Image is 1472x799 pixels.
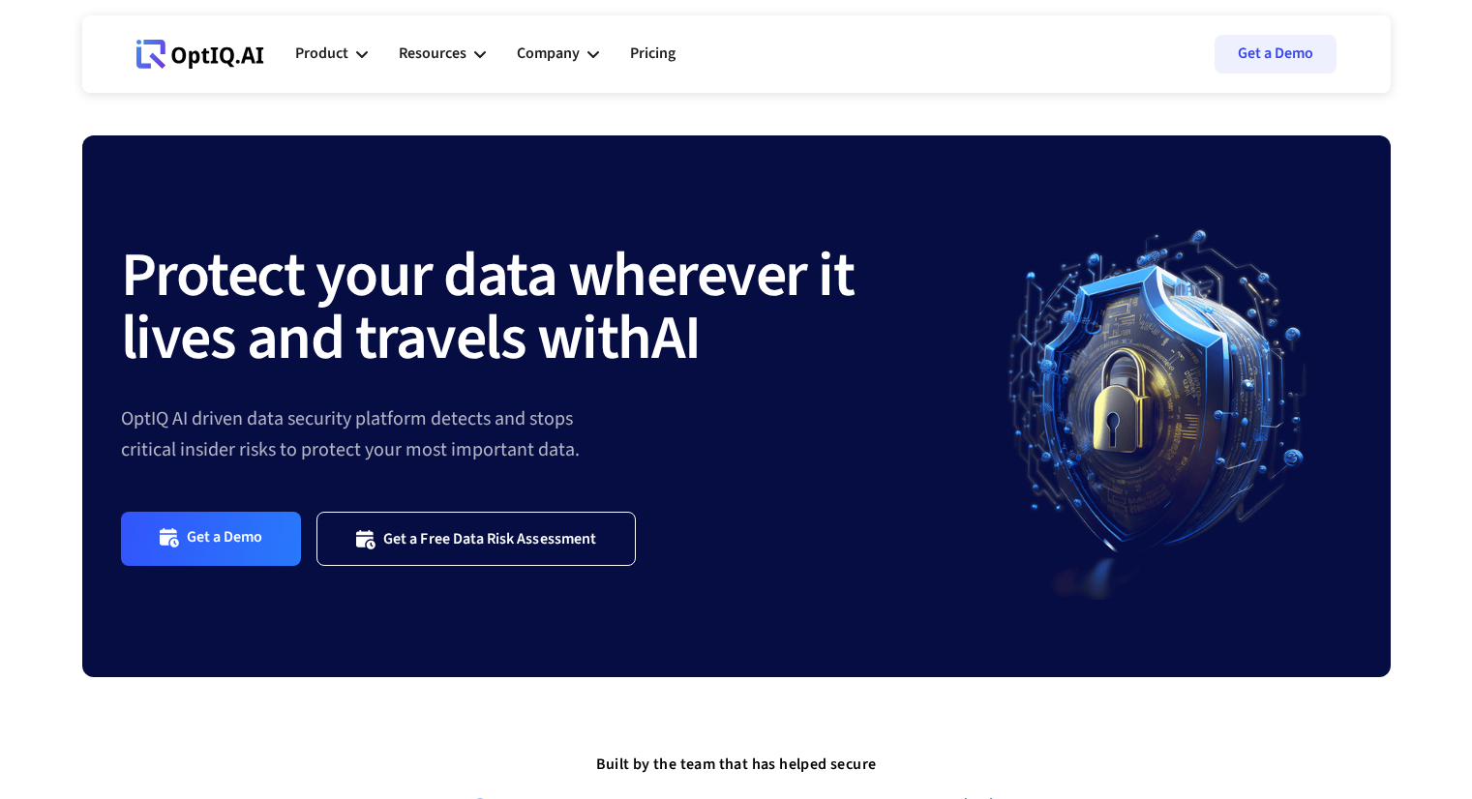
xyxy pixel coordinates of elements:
[630,25,676,83] a: Pricing
[399,25,486,83] div: Resources
[399,41,466,67] div: Resources
[383,529,596,548] div: Get a Free Data Risk Assessment
[136,68,137,69] div: Webflow Homepage
[651,294,701,383] strong: AI
[295,25,368,83] div: Product
[121,403,965,465] div: OptIQ AI driven data security platform detects and stops critical insider risks to protect your m...
[316,512,636,565] a: Get a Free Data Risk Assessment
[121,231,855,383] strong: Protect your data wherever it lives and travels with
[596,754,877,775] strong: Built by the team that has helped secure
[1215,35,1337,74] a: Get a Demo
[136,25,264,83] a: Webflow Homepage
[517,41,580,67] div: Company
[187,527,263,549] div: Get a Demo
[295,41,348,67] div: Product
[517,25,599,83] div: Company
[121,512,302,565] a: Get a Demo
